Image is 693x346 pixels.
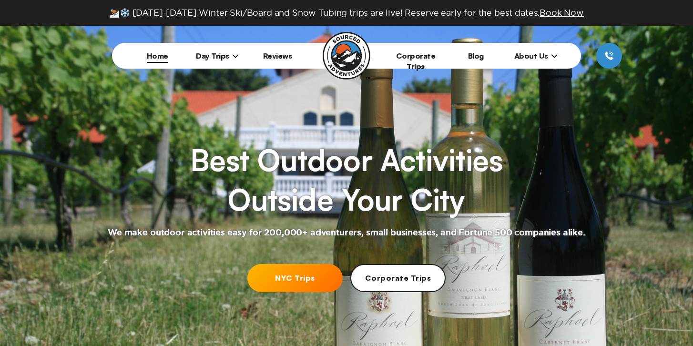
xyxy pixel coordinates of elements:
a: Corporate Trips [396,51,436,71]
h2: We make outdoor activities easy for 200,000+ adventurers, small businesses, and Fortune 500 compa... [108,227,585,239]
a: Home [147,51,168,61]
a: NYC Trips [247,264,343,292]
a: Corporate Trips [350,264,446,292]
span: Book Now [540,8,584,17]
span: About Us [514,51,558,61]
img: Sourced Adventures company logo [323,32,370,80]
a: Blog [468,51,484,61]
span: ⛷️❄️ [DATE]-[DATE] Winter Ski/Board and Snow Tubing trips are live! Reserve early for the best da... [109,8,584,18]
span: Day Trips [196,51,239,61]
a: Reviews [263,51,292,61]
h1: Best Outdoor Activities Outside Your City [190,140,503,220]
